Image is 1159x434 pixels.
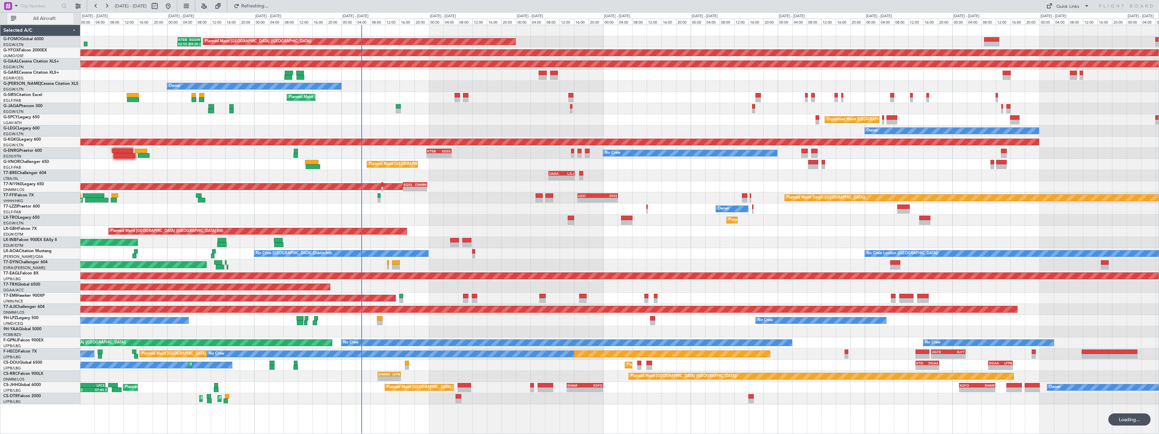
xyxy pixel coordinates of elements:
[1128,14,1154,19] div: [DATE] - [DATE]
[807,19,821,25] div: 08:00
[3,294,17,298] span: T7-EMI
[757,315,773,325] div: No Crew
[123,19,138,25] div: 12:00
[836,19,850,25] div: 16:00
[996,19,1010,25] div: 12:00
[662,19,676,25] div: 16:00
[3,109,24,114] a: EGGW/LTN
[3,238,57,242] a: LX-INBFalcon 900EX EASy II
[3,316,17,320] span: 9H-LPZ
[256,248,332,259] div: No Crew [GEOGRAPHIC_DATA] (Dublin Intl)
[879,19,894,25] div: 04:00
[427,149,439,153] div: KTEB
[240,19,254,25] div: 20:00
[3,171,46,175] a: T7-BREChallenger 604
[430,14,456,19] div: [DATE] - [DATE]
[598,198,617,202] div: -
[647,19,661,25] div: 12:00
[3,48,19,52] span: G-YFOX
[458,19,472,25] div: 08:00
[429,19,443,25] div: 00:00
[3,232,23,237] a: EDLW/DTM
[3,338,44,342] a: F-GPNJFalcon 900EX
[691,19,705,25] div: 00:00
[1000,361,1012,365] div: LFPB
[3,193,34,197] a: T7-FFIFalcon 7X
[205,37,311,47] div: Planned Maint [GEOGRAPHIC_DATA] ([GEOGRAPHIC_DATA])
[427,153,439,158] div: -
[3,160,49,164] a: G-VNORChallenger 650
[3,361,42,365] a: CS-DOUGlobal 6500
[3,160,20,164] span: G-VNOR
[3,187,24,192] a: DNMM/LOS
[562,176,574,180] div: -
[3,294,45,298] a: T7-EMIHawker 900XP
[1010,19,1025,25] div: 16:00
[549,171,562,175] div: UAAA
[632,19,647,25] div: 08:00
[960,383,977,387] div: KSFO
[3,227,37,231] a: LX-GBHFalcon 7X
[389,372,400,376] div: LFPB
[3,305,16,309] span: T7-AJI
[3,227,18,231] span: LX-GBH
[545,19,560,25] div: 08:00
[189,42,200,46] div: 09:20 Z
[3,165,21,170] a: EGLF/FAB
[953,14,979,19] div: [DATE] - [DATE]
[549,176,562,180] div: -
[356,19,370,25] div: 04:00
[167,19,182,25] div: 00:00
[3,59,59,64] a: G-GAALCessna Citation XLS+
[705,19,720,25] div: 04:00
[3,216,18,220] span: LX-TRO
[141,349,248,359] div: Planned Maint [GEOGRAPHIC_DATA] ([GEOGRAPHIC_DATA])
[1112,19,1127,25] div: 20:00
[18,16,71,21] span: All Aircraft
[720,19,734,25] div: 08:00
[567,383,585,387] div: EHAM
[3,131,24,137] a: EGGW/LTN
[443,19,458,25] div: 04:00
[3,193,15,197] span: T7-FFI
[110,226,223,236] div: Planned Maint [GEOGRAPHIC_DATA] ([GEOGRAPHIC_DATA] Intl)
[779,14,805,19] div: [DATE] - [DATE]
[439,153,451,158] div: -
[3,138,41,142] a: G-KGKGLegacy 600
[605,148,620,158] div: No Crew
[3,372,43,376] a: CS-RRCFalcon 900LX
[585,383,602,387] div: KSFO
[327,19,341,25] div: 20:00
[3,221,24,226] a: EGGW/LTN
[778,19,792,25] div: 00:00
[3,283,17,287] span: T7-TRX
[3,349,37,354] a: F-HECDFalcon 7X
[3,349,18,354] span: F-HECD
[3,204,17,209] span: T7-LZZI
[439,149,451,153] div: EGSS
[3,316,38,320] a: 9H-LPZLegacy 500
[3,249,19,253] span: LX-AOA
[3,71,19,75] span: G-GARE
[94,19,109,25] div: 04:00
[3,243,23,248] a: EDLW/DTM
[531,19,545,25] div: 04:00
[578,194,598,198] div: LIEO
[196,19,211,25] div: 08:00
[927,361,938,365] div: DGAA
[3,321,23,326] a: LFMD/CEQ
[3,104,19,108] span: G-JAGA
[289,92,395,102] div: Planned Maint [GEOGRAPHIC_DATA] ([GEOGRAPHIC_DATA])
[89,388,107,392] div: 07:45 Z
[908,19,923,25] div: 12:00
[630,371,737,381] div: Planned Maint [GEOGRAPHIC_DATA] ([GEOGRAPHIC_DATA])
[3,71,59,75] a: G-GARECessna Citation XLS+
[3,338,18,342] span: F-GPNJ
[589,19,603,25] div: 20:00
[865,19,879,25] div: 00:00
[1127,19,1141,25] div: 00:00
[283,19,298,25] div: 08:00
[960,388,977,392] div: -
[369,159,475,169] div: Planned Maint [GEOGRAPHIC_DATA] ([GEOGRAPHIC_DATA])
[3,42,24,47] a: EGGW/LTN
